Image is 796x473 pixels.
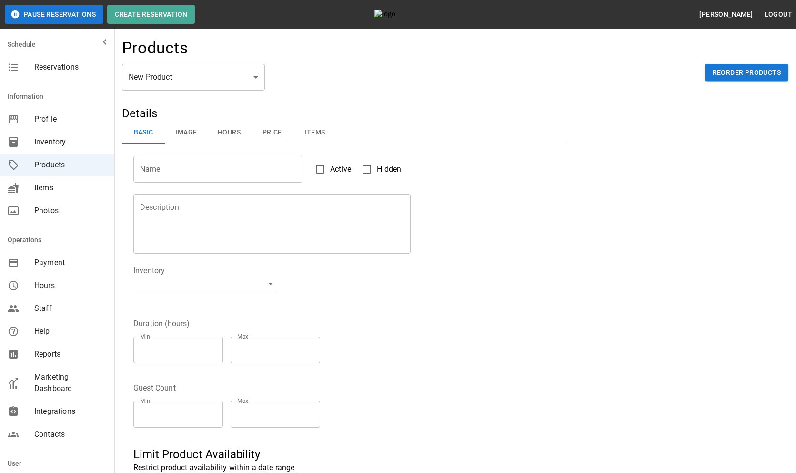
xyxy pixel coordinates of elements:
[34,182,107,194] span: Items
[34,406,107,417] span: Integrations
[5,5,103,24] button: Pause Reservations
[133,447,555,462] h5: Limit Product Availability
[330,164,351,175] span: Active
[357,159,401,179] label: Hidden products will not be visible to customers. You can still create and use them for bookings.
[34,205,107,216] span: Photos
[122,106,566,121] h5: Details
[251,121,293,144] button: Price
[34,326,107,337] span: Help
[34,349,107,360] span: Reports
[107,5,195,24] button: Create Reservation
[293,121,336,144] button: Items
[34,303,107,314] span: Staff
[122,121,566,144] div: basic tabs example
[374,10,427,19] img: logo
[133,382,176,393] legend: Guest Count
[34,136,107,148] span: Inventory
[34,257,107,268] span: Payment
[133,318,190,329] legend: Duration (hours)
[34,159,107,171] span: Products
[705,64,788,82] button: Reorder Products
[165,121,208,144] button: Image
[122,121,165,144] button: Basic
[34,113,107,125] span: Profile
[208,121,251,144] button: Hours
[34,429,107,440] span: Contacts
[34,371,107,394] span: Marketing Dashboard
[695,6,756,23] button: [PERSON_NAME]
[122,38,188,58] h4: Products
[133,265,165,276] legend: Inventory
[761,6,796,23] button: Logout
[34,280,107,291] span: Hours
[34,62,107,73] span: Reservations
[122,64,265,91] div: New Product
[377,164,401,175] span: Hidden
